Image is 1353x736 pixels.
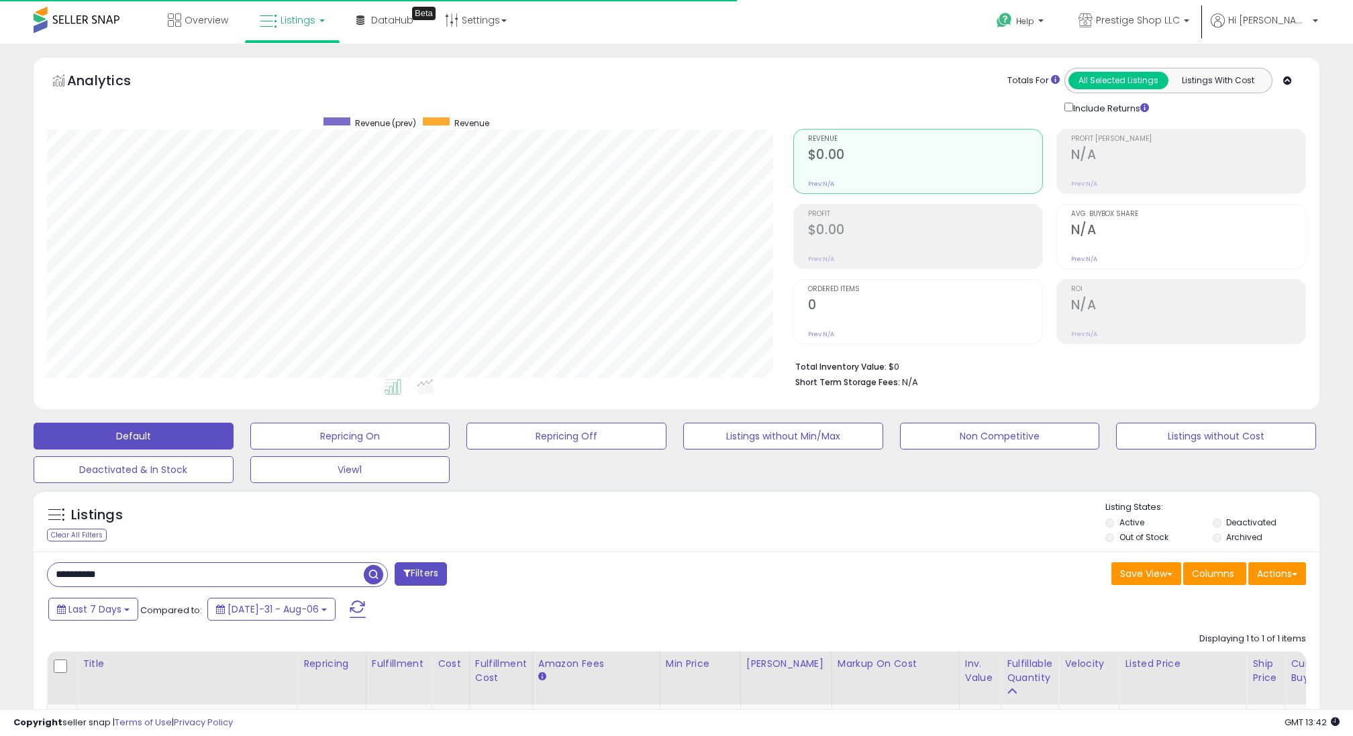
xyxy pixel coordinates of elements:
span: Listings [281,13,315,27]
label: Archived [1226,531,1262,543]
button: Filters [395,562,447,586]
a: Hi [PERSON_NAME] [1211,13,1318,44]
button: Non Competitive [900,423,1100,450]
span: Revenue [454,117,489,129]
a: Help [986,2,1057,44]
span: Last 7 Days [68,602,121,616]
button: Default [34,423,234,450]
small: Amazon Fees. [538,671,546,683]
i: Get Help [996,12,1013,29]
li: $0 [795,358,1296,374]
h2: 0 [808,297,1042,315]
span: [DATE]-31 - Aug-06 [228,602,319,616]
button: Listings without Min/Max [683,423,883,450]
span: Ordered Items [808,286,1042,293]
button: Deactivated & In Stock [34,456,234,483]
small: Prev: N/A [1071,255,1097,263]
h2: $0.00 [808,222,1042,240]
div: Tooltip anchor [412,7,436,20]
div: seller snap | | [13,717,233,729]
div: Include Returns [1054,100,1165,115]
span: Avg. Buybox Share [1071,211,1305,218]
span: Profit [PERSON_NAME] [1071,136,1305,143]
div: Title [83,657,292,671]
button: All Selected Listings [1068,72,1168,89]
span: Compared to: [140,604,202,617]
button: Listings without Cost [1116,423,1316,450]
div: Min Price [666,657,735,671]
div: Repricing [303,657,360,671]
span: DataHub [371,13,413,27]
label: Out of Stock [1119,531,1168,543]
h5: Analytics [67,71,157,93]
button: Actions [1248,562,1306,585]
button: Columns [1183,562,1246,585]
div: Fulfillable Quantity [1007,657,1053,685]
div: Amazon Fees [538,657,654,671]
a: Privacy Policy [174,716,233,729]
div: Fulfillment [372,657,426,671]
div: Inv. value [965,657,995,685]
a: Terms of Use [115,716,172,729]
th: The percentage added to the cost of goods (COGS) that forms the calculator for Min & Max prices. [832,651,959,704]
div: Ship Price [1252,657,1279,685]
div: [PERSON_NAME] [746,657,826,671]
h2: $0.00 [808,147,1042,165]
b: Total Inventory Value: [795,361,887,372]
span: Prestige Shop LLC [1096,13,1180,27]
label: Active [1119,517,1144,528]
div: Totals For [1007,74,1060,87]
p: Listing States: [1105,501,1319,514]
small: Prev: N/A [1071,180,1097,188]
button: [DATE]-31 - Aug-06 [207,598,336,621]
span: Profit [808,211,1042,218]
small: Prev: N/A [808,255,834,263]
div: Markup on Cost [838,657,954,671]
span: Overview [185,13,228,27]
label: Deactivated [1226,517,1276,528]
span: Revenue [808,136,1042,143]
span: N/A [902,376,918,388]
div: Fulfillment Cost [475,657,527,685]
small: Prev: N/A [808,180,834,188]
span: Hi [PERSON_NAME] [1228,13,1309,27]
b: Short Term Storage Fees: [795,376,900,388]
div: Cost [438,657,464,671]
div: Displaying 1 to 1 of 1 items [1199,633,1306,645]
h2: N/A [1071,222,1305,240]
button: View1 [250,456,450,483]
button: Listings With Cost [1168,72,1268,89]
button: Last 7 Days [48,598,138,621]
strong: Copyright [13,716,62,729]
span: ROI [1071,286,1305,293]
button: Repricing On [250,423,450,450]
span: Columns [1192,567,1234,580]
small: Prev: N/A [808,330,834,338]
h2: N/A [1071,297,1305,315]
div: Velocity [1064,657,1113,671]
h5: Listings [71,506,123,525]
span: Help [1016,15,1034,27]
span: 2025-08-15 13:42 GMT [1285,716,1340,729]
h2: N/A [1071,147,1305,165]
small: Prev: N/A [1071,330,1097,338]
button: Save View [1111,562,1181,585]
div: Listed Price [1125,657,1241,671]
div: Clear All Filters [47,529,107,541]
span: Revenue (prev) [355,117,416,129]
button: Repricing Off [466,423,666,450]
